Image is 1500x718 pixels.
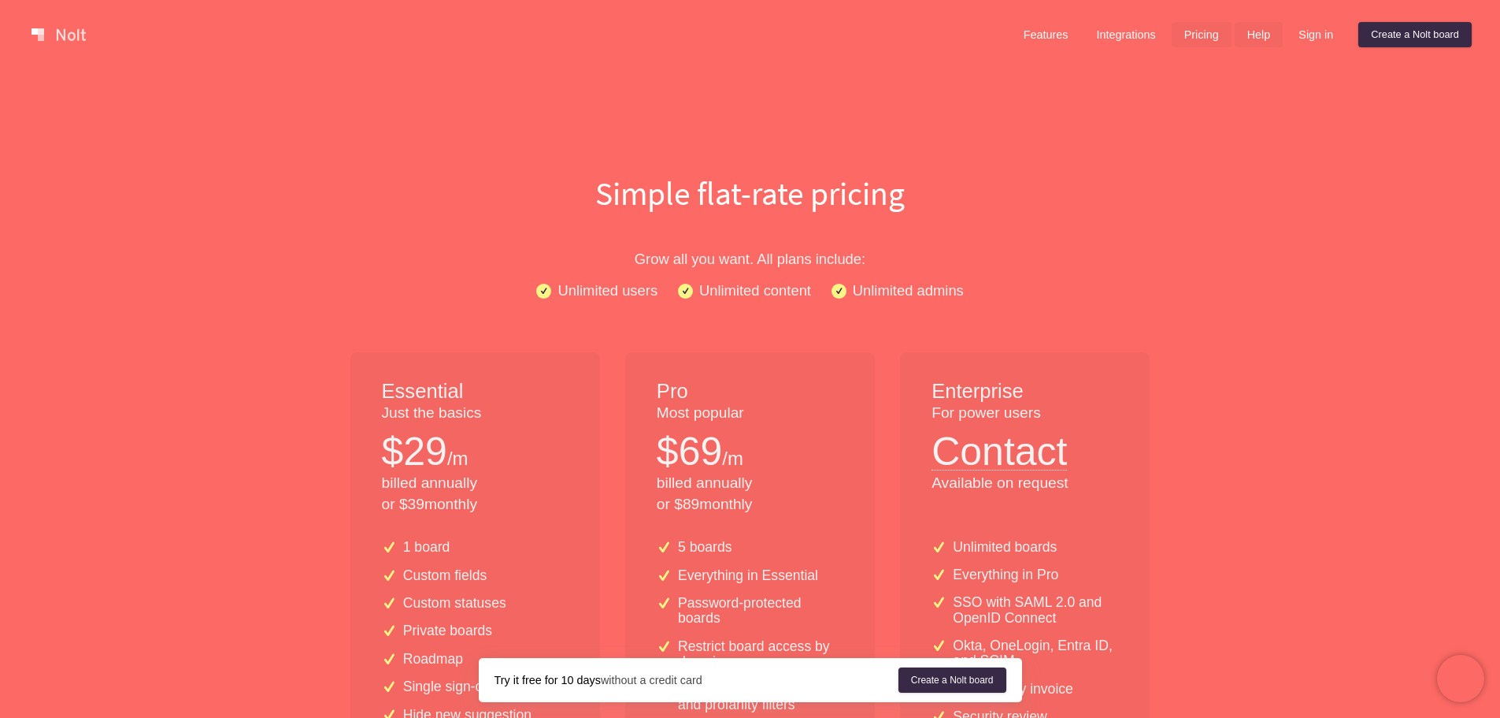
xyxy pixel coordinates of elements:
[1172,22,1231,47] a: Pricing
[953,638,1118,669] p: Okta, OneLogin, Entra ID, and SCIM
[953,595,1118,626] p: SSO with SAML 2.0 and OpenID Connect
[447,445,469,472] p: /m
[931,403,1118,424] p: For power users
[657,473,843,515] p: billed annually or $ 89 monthly
[403,596,506,611] p: Custom statuses
[382,424,447,479] p: $ 29
[953,540,1057,555] p: Unlimited boards
[382,473,569,515] p: billed annually or $ 39 monthly
[494,674,601,686] strong: Try it free for 10 days
[699,279,811,302] p: Unlimited content
[678,568,818,583] p: Everything in Essential
[246,247,1254,270] p: Grow all you want. All plans include:
[722,445,743,472] p: /m
[557,279,657,302] p: Unlimited users
[382,378,569,406] h1: Essential
[931,473,1118,494] p: Available on request
[246,170,1254,216] h1: Simple flat-rate pricing
[1286,22,1346,47] a: Sign in
[657,424,722,479] p: $ 69
[1358,22,1472,47] a: Create a Nolt board
[1235,22,1283,47] a: Help
[403,568,487,583] p: Custom fields
[494,672,898,688] div: without a credit card
[898,668,1006,693] a: Create a Nolt board
[953,567,1058,582] p: Everything in Pro
[678,540,731,555] p: 5 boards
[931,378,1118,406] h1: Enterprise
[678,596,843,627] p: Password-protected boards
[1083,22,1168,47] a: Integrations
[657,378,843,406] h1: Pro
[678,639,843,670] p: Restrict board access by domain
[657,403,843,424] p: Most popular
[1437,655,1484,702] iframe: Chatra live chat
[1011,22,1081,47] a: Features
[853,279,964,302] p: Unlimited admins
[403,652,463,667] p: Roadmap
[403,623,492,638] p: Private boards
[382,403,569,424] p: Just the basics
[403,540,450,555] p: 1 board
[931,424,1067,471] button: Contact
